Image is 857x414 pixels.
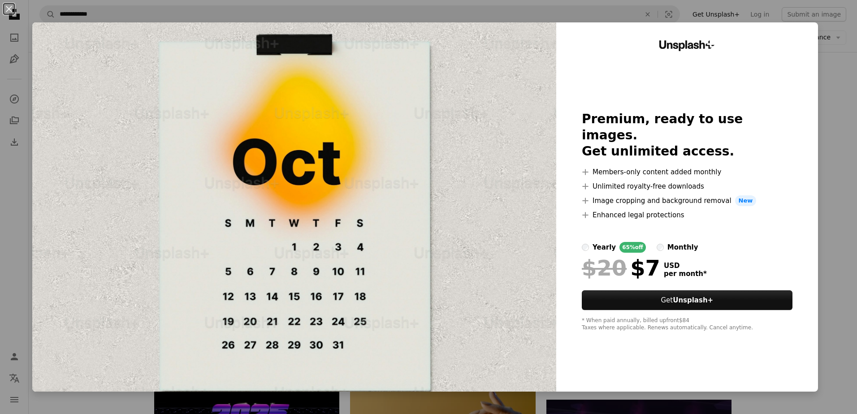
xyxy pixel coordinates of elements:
[582,181,792,192] li: Unlimited royalty-free downloads
[582,256,660,280] div: $7
[664,262,707,270] span: USD
[582,167,792,177] li: Members-only content added monthly
[582,256,627,280] span: $20
[582,111,792,160] h2: Premium, ready to use images. Get unlimited access.
[664,270,707,278] span: per month *
[582,195,792,206] li: Image cropping and background removal
[657,244,664,251] input: monthly
[582,244,589,251] input: yearly65%off
[582,317,792,332] div: * When paid annually, billed upfront $84 Taxes where applicable. Renews automatically. Cancel any...
[667,242,698,253] div: monthly
[673,296,713,304] strong: Unsplash+
[582,290,792,310] button: GetUnsplash+
[582,210,792,220] li: Enhanced legal protections
[619,242,646,253] div: 65% off
[735,195,757,206] span: New
[593,242,616,253] div: yearly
